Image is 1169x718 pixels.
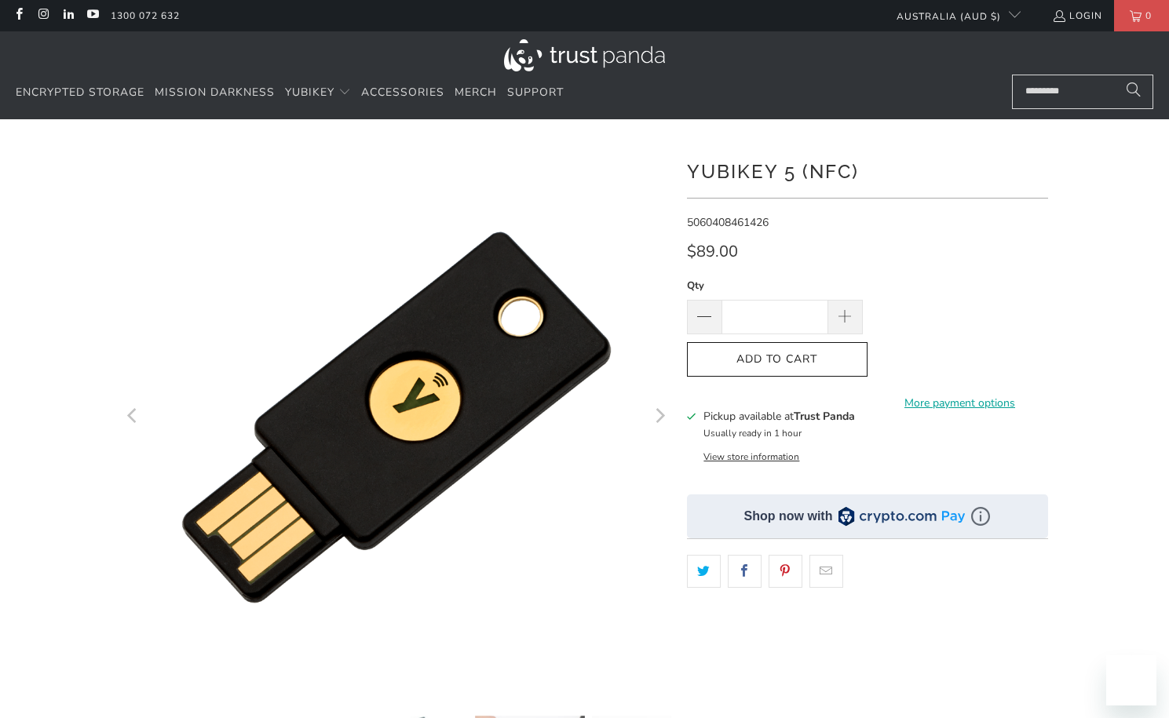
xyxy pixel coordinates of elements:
[504,39,665,71] img: Trust Panda Australia
[728,555,762,588] a: Share this on Facebook
[361,75,444,111] a: Accessories
[647,143,672,692] button: Next
[361,85,444,100] span: Accessories
[121,143,146,692] button: Previous
[703,408,855,425] h3: Pickup available at
[872,395,1048,412] a: More payment options
[703,353,851,366] span: Add to Cart
[16,85,144,100] span: Encrypted Storage
[12,9,25,22] a: Trust Panda Australia on Facebook
[687,342,868,377] button: Add to Cart
[703,427,802,439] small: Usually ready in 1 hour
[794,409,855,424] b: Trust Panda
[687,215,769,230] span: 5060408461426
[285,75,351,111] summary: YubiKey
[507,75,564,111] a: Support
[1052,7,1102,24] a: Login
[155,85,275,100] span: Mission Darkness
[703,450,799,463] button: View store information
[61,9,75,22] a: Trust Panda Australia on LinkedIn
[455,85,497,100] span: Merch
[809,555,843,588] a: Email this to a friend
[507,85,564,100] span: Support
[155,75,275,111] a: Mission Darkness
[285,85,334,100] span: YubiKey
[687,241,738,262] span: $89.00
[1106,655,1156,705] iframe: Button to launch messaging window
[769,555,802,588] a: Share this on Pinterest
[687,155,1048,186] h1: YubiKey 5 (NFC)
[687,277,863,294] label: Qty
[111,7,180,24] a: 1300 072 632
[455,75,497,111] a: Merch
[1114,75,1153,109] button: Search
[744,508,833,525] div: Shop now with
[687,555,721,588] a: Share this on Twitter
[122,143,671,692] a: YubiKey 5 (NFC) - Trust Panda
[36,9,49,22] a: Trust Panda Australia on Instagram
[1012,75,1153,109] input: Search...
[86,9,99,22] a: Trust Panda Australia on YouTube
[16,75,564,111] nav: Translation missing: en.navigation.header.main_nav
[16,75,144,111] a: Encrypted Storage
